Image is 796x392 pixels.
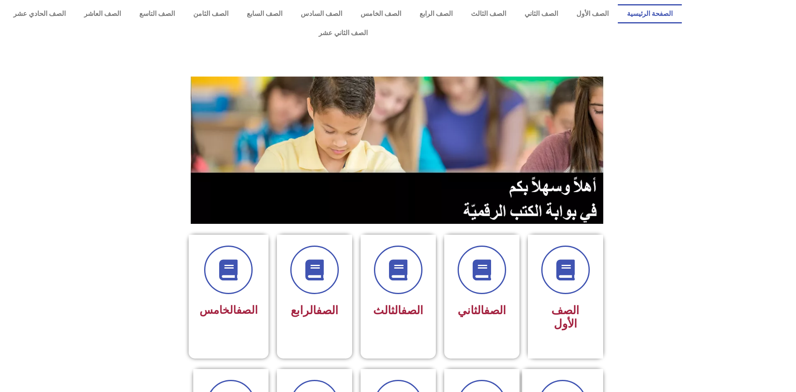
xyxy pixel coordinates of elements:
[410,4,462,23] a: الصف الرابع
[373,304,423,317] span: الثالث
[351,4,410,23] a: الصف الخامس
[515,4,567,23] a: الصف الثاني
[291,304,338,317] span: الرابع
[618,4,682,23] a: الصفحة الرئيسية
[567,4,618,23] a: الصف الأول
[462,4,515,23] a: الصف الثالث
[551,304,579,331] span: الصف الأول
[458,304,506,317] span: الثاني
[75,4,130,23] a: الصف العاشر
[238,4,292,23] a: الصف السابع
[401,304,423,317] a: الصف
[4,4,75,23] a: الصف الحادي عشر
[4,23,682,43] a: الصف الثاني عشر
[130,4,184,23] a: الصف التاسع
[316,304,338,317] a: الصف
[184,4,238,23] a: الصف الثامن
[236,304,258,316] a: الصف
[292,4,351,23] a: الصف السادس
[484,304,506,317] a: الصف
[200,304,258,316] span: الخامس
